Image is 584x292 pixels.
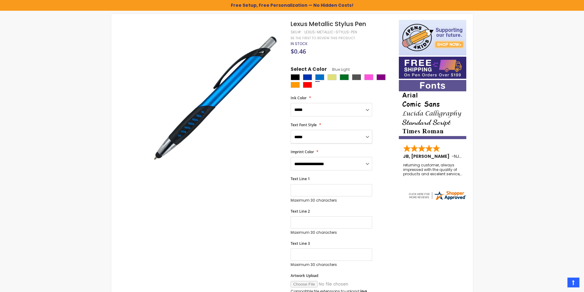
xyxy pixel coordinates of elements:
[364,74,373,80] div: Pink
[399,57,466,79] img: Free shipping on orders over $199
[291,20,366,28] span: Lexus Metallic Stylus Pen
[291,66,327,74] span: Select A Color
[143,28,283,169] img: lexus_metallic_side_lightblue_1.jpg
[315,74,324,80] div: Blue Light
[291,95,307,100] span: Ink Color
[352,74,361,80] div: Gunmetal
[291,176,310,181] span: Text Line 1
[408,197,467,202] a: 4pens.com certificate URL
[303,74,312,80] div: Blue
[303,82,312,88] div: Red
[291,41,307,46] span: In stock
[291,47,306,55] span: $0.46
[327,74,337,80] div: Gold
[454,153,462,159] span: NJ
[291,149,314,154] span: Imprint Color
[533,275,584,292] iframe: Google Customer Reviews
[291,74,300,80] div: Black
[403,163,463,176] div: returning customer, always impressed with the quality of products and excelent service, will retu...
[291,209,310,214] span: Text Line 2
[291,198,372,203] p: Maximum 30 characters
[403,153,452,159] span: JB, [PERSON_NAME]
[376,74,386,80] div: Purple
[291,82,300,88] div: Orange
[408,190,467,201] img: 4pens.com widget logo
[399,80,466,139] img: font-personalization-examples
[291,122,317,127] span: Text Font Style
[399,20,466,55] img: 4pens 4 kids
[291,230,372,235] p: Maximum 30 characters
[340,74,349,80] div: Green
[291,273,318,278] span: Artwork Upload
[452,153,505,159] span: - ,
[291,29,302,35] strong: SKU
[291,41,307,46] div: Availability
[291,36,355,40] a: Be the first to review this product
[291,262,372,267] p: Maximum 30 characters
[327,67,350,72] span: Blue Light
[304,30,357,35] div: Lexus-Metallic-Stylus-Pen
[291,241,310,246] span: Text Line 3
